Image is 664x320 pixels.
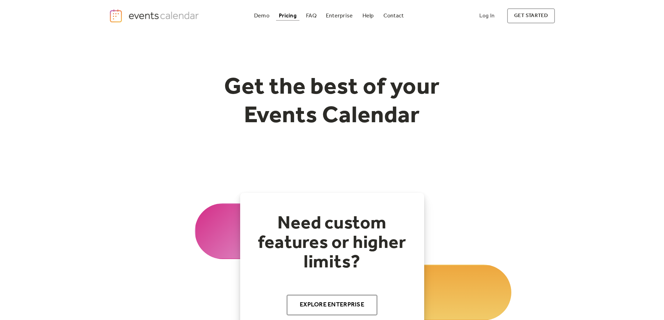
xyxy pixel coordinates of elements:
[254,14,269,18] div: Demo
[279,14,297,18] div: Pricing
[198,73,466,130] h1: Get the best of your Events Calendar
[326,14,353,18] div: Enterprise
[276,11,299,21] a: Pricing
[362,14,374,18] div: Help
[254,214,410,272] h2: Need custom features or higher limits?
[381,11,407,21] a: Contact
[507,8,555,23] a: get started
[251,11,272,21] a: Demo
[383,14,404,18] div: Contact
[287,295,377,315] a: Explore Enterprise
[323,11,356,21] a: Enterprise
[303,11,319,21] a: FAQ
[360,11,377,21] a: Help
[472,8,502,23] a: Log In
[306,14,316,18] div: FAQ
